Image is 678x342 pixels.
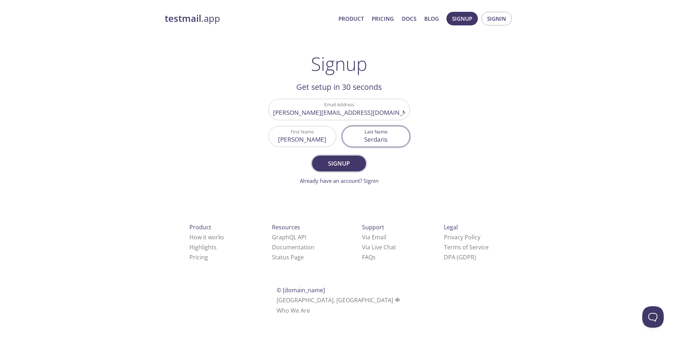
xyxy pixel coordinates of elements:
[272,233,306,241] a: GraphQL API
[312,156,366,171] button: Signup
[189,233,224,241] a: How it works
[272,243,315,251] a: Documentation
[338,14,364,23] a: Product
[272,253,304,261] a: Status Page
[277,286,325,294] span: © [DOMAIN_NAME]
[272,223,300,231] span: Resources
[320,158,358,168] span: Signup
[189,223,211,231] span: Product
[642,306,664,328] iframe: Help Scout Beacon - Open
[300,177,378,184] a: Already have an account? Signin
[189,243,217,251] a: Highlights
[481,12,512,25] button: Signin
[362,243,396,251] a: Via Live Chat
[268,81,410,93] h2: Get setup in 30 seconds
[165,12,201,25] strong: testmail
[444,233,480,241] a: Privacy Policy
[444,243,489,251] a: Terms of Service
[444,223,458,231] span: Legal
[372,14,394,23] a: Pricing
[373,253,376,261] span: s
[277,296,401,304] span: [GEOGRAPHIC_DATA], [GEOGRAPHIC_DATA]
[487,14,506,23] span: Signin
[277,307,310,314] a: Who We Are
[311,53,367,74] h1: Signup
[452,14,472,23] span: Signup
[444,253,476,261] a: DPA (GDPR)
[189,253,208,261] a: Pricing
[362,233,386,241] a: Via Email
[424,14,439,23] a: Blog
[362,223,384,231] span: Support
[362,253,376,261] a: FAQ
[446,12,478,25] button: Signup
[402,14,416,23] a: Docs
[165,13,333,25] a: testmail.app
